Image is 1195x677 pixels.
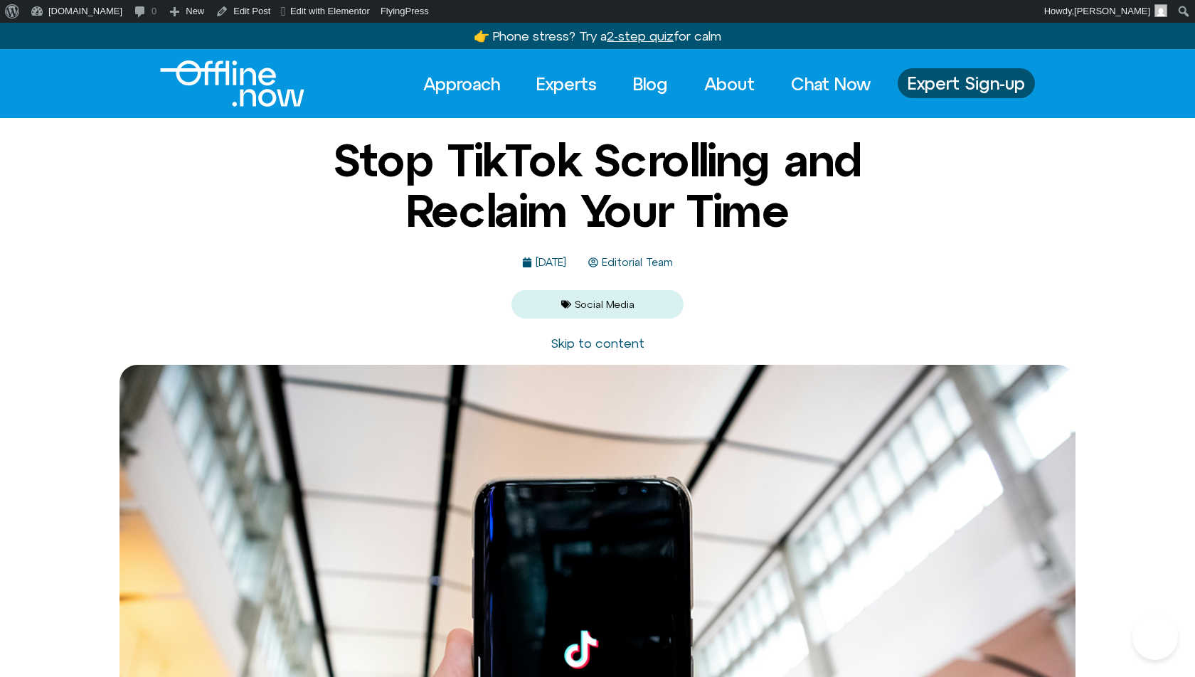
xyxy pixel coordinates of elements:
a: Experts [524,68,610,100]
span: [PERSON_NAME] [1074,6,1150,16]
a: Skip to content [551,336,644,351]
span: Edit with Elementor [290,6,370,16]
a: Approach [410,68,513,100]
h1: Stop TikTok Scrolling and Reclaim Your Time [253,135,942,235]
nav: Menu [410,68,883,100]
a: Chat Now [778,68,883,100]
time: [DATE] [536,256,566,268]
a: Expert Sign-up [898,68,1035,98]
span: Expert Sign-up [908,74,1025,92]
a: Blog [620,68,681,100]
iframe: Botpress [1132,614,1178,660]
img: offline.now [160,60,304,107]
u: 2-step quiz [607,28,674,43]
a: Social Media [575,299,634,310]
div: Logo [160,60,280,107]
a: About [691,68,768,100]
span: Editorial Team [598,257,673,269]
a: [DATE] [522,257,566,269]
a: 👉 Phone stress? Try a2-step quizfor calm [474,28,721,43]
a: Editorial Team [588,257,673,269]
